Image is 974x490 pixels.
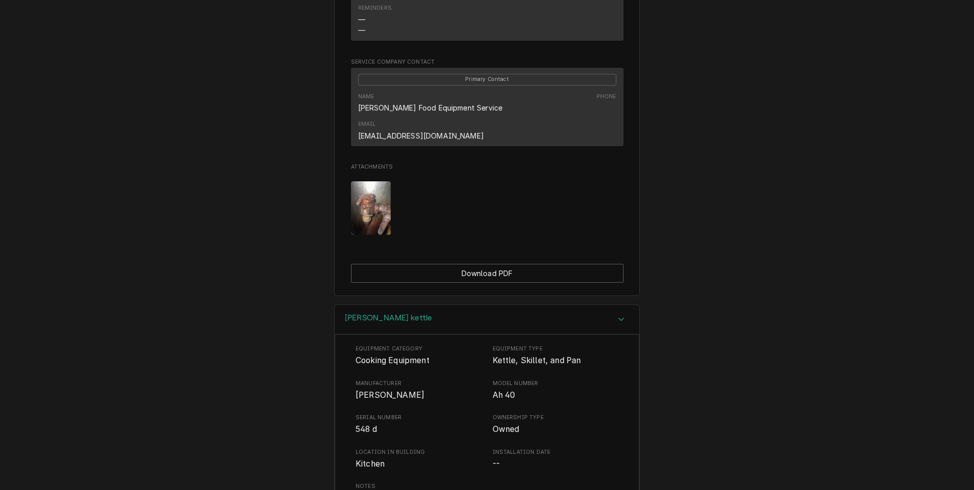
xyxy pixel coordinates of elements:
[356,424,377,434] span: 548 d
[356,423,482,435] span: Serial Number
[356,390,424,400] span: [PERSON_NAME]
[345,313,432,323] h3: [PERSON_NAME] kettle
[493,389,619,401] span: Model Number
[358,73,616,85] div: Primary
[493,356,581,365] span: Kettle, Skillet, and Pan
[351,58,624,151] div: Service Company Contact
[356,414,482,435] div: Serial Number
[358,93,503,113] div: Name
[351,163,624,242] div: Attachments
[358,102,503,113] div: [PERSON_NAME] Food Equipment Service
[493,345,619,367] div: Equipment Type
[351,264,624,283] div: Button Group
[493,448,619,470] div: Installation Date
[351,163,624,171] span: Attachments
[493,390,516,400] span: Ah 40
[351,264,624,283] div: Button Group Row
[351,68,624,146] div: Contact
[493,379,619,401] div: Model Number
[356,389,482,401] span: Manufacturer
[358,120,484,141] div: Email
[358,93,374,101] div: Name
[358,4,392,12] div: Reminders
[358,74,616,86] span: Primary Contact
[356,459,385,469] span: Kitchen
[597,93,616,113] div: Phone
[356,448,482,456] span: Location in Building
[493,423,619,435] span: Ownership Type
[597,93,616,101] div: Phone
[356,356,429,365] span: Cooking Equipment
[356,414,482,422] span: Serial Number
[356,345,482,353] span: Equipment Category
[351,264,624,283] button: Download PDF
[493,459,500,469] span: --
[356,379,482,388] span: Manufacturer
[356,355,482,367] span: Equipment Category
[335,305,639,334] div: Accordion Header
[358,131,484,140] a: [EMAIL_ADDRESS][DOMAIN_NAME]
[351,181,391,235] img: 25rCnM4CQ6aS8wRoCWdG
[351,68,624,151] div: Service Company Contact List
[356,448,482,470] div: Location in Building
[356,345,482,367] div: Equipment Category
[356,458,482,470] span: Location in Building
[493,379,619,388] span: Model Number
[358,14,365,25] div: —
[493,345,619,353] span: Equipment Type
[335,305,639,334] button: Accordion Details Expand Trigger
[493,414,619,422] span: Ownership Type
[493,458,619,470] span: Installation Date
[356,379,482,401] div: Manufacturer
[493,424,520,434] span: Owned
[358,120,376,128] div: Email
[493,448,619,456] span: Installation Date
[358,25,365,36] div: —
[493,355,619,367] span: Equipment Type
[358,4,392,35] div: Reminders
[351,58,624,66] span: Service Company Contact
[493,414,619,435] div: Ownership Type
[351,173,624,243] span: Attachments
